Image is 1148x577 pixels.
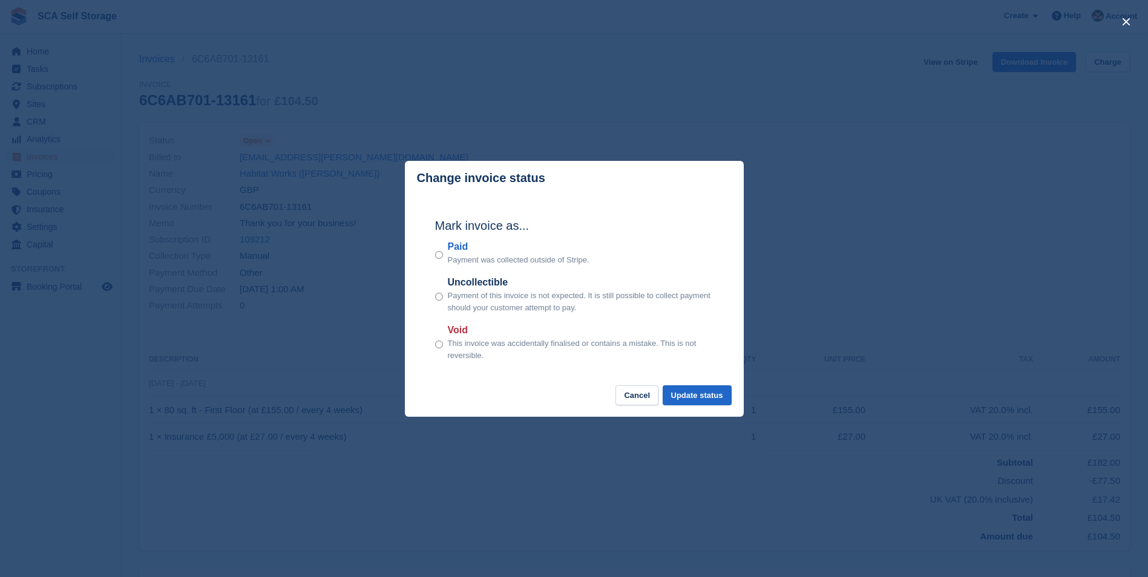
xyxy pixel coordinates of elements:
[417,171,545,185] p: Change invoice status
[448,240,589,254] label: Paid
[448,275,713,290] label: Uncollectible
[448,254,589,266] p: Payment was collected outside of Stripe.
[663,385,732,405] button: Update status
[435,217,713,235] h2: Mark invoice as...
[448,290,713,313] p: Payment of this invoice is not expected. It is still possible to collect payment should your cust...
[448,323,713,337] label: Void
[1117,12,1136,31] button: close
[615,385,658,405] button: Cancel
[448,337,713,361] p: This invoice was accidentally finalised or contains a mistake. This is not reversible.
